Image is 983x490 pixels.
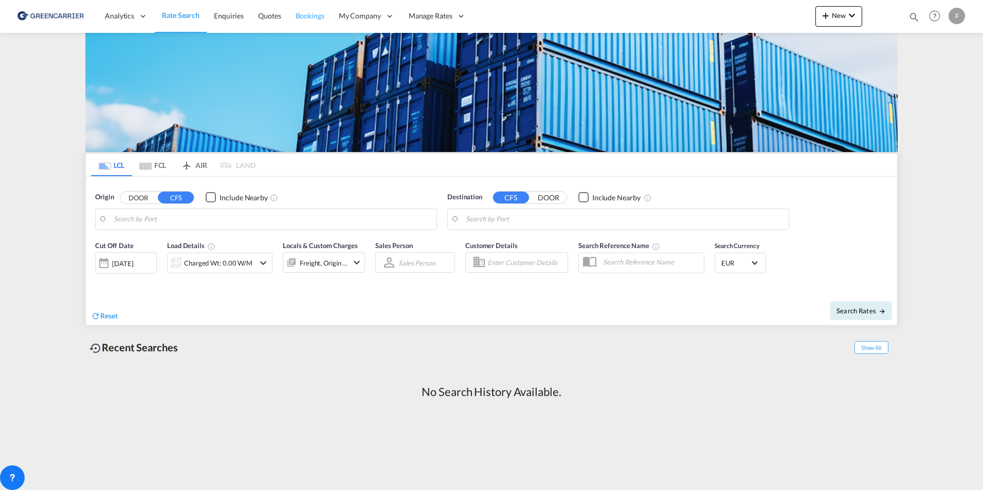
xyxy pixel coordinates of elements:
[465,241,517,250] span: Customer Details
[167,253,272,273] div: Charged Wt: 0.00 W/Micon-chevron-down
[487,255,565,270] input: Enter Customer Details
[220,193,268,203] div: Include Nearby
[949,8,965,24] div: F
[100,311,118,320] span: Reset
[846,9,858,22] md-icon: icon-chevron-down
[180,159,193,167] md-icon: icon-airplane
[493,192,529,203] button: CFS
[89,342,102,354] md-icon: icon-backup-restore
[854,341,888,354] span: Show All
[721,258,750,268] span: EUR
[95,252,157,274] div: [DATE]
[283,241,358,250] span: Locals & Custom Charges
[258,11,281,20] span: Quotes
[91,311,118,322] div: icon-refreshReset
[95,273,103,287] md-datepicker: Select
[207,242,215,251] md-icon: Chargeable Weight
[815,6,862,27] button: icon-plus 400-fgNewicon-chevron-down
[167,241,215,250] span: Load Details
[300,256,348,270] div: Freight Origin Destination
[114,212,431,227] input: Search by Port
[95,192,114,202] span: Origin
[720,255,760,270] md-select: Select Currency: € EUREuro
[120,192,156,203] button: DOOR
[836,307,886,315] span: Search Rates
[173,154,214,176] md-tab-item: AIR
[375,241,413,250] span: Sales Person
[879,308,886,315] md-icon: icon-arrow-right
[578,241,660,250] span: Search Reference Name
[339,11,381,21] span: My Company
[578,192,641,203] md-checkbox: Checkbox No Ink
[91,154,132,176] md-tab-item: LCL
[214,11,244,20] span: Enquiries
[926,7,949,26] div: Help
[820,11,858,20] span: New
[926,7,943,25] span: Help
[270,194,278,202] md-icon: Unchecked: Ignores neighbouring ports when fetching rates.Checked : Includes neighbouring ports w...
[132,154,173,176] md-tab-item: FCL
[422,384,561,400] div: No Search History Available.
[598,254,704,270] input: Search Reference Name
[397,255,436,270] md-select: Sales Person
[652,242,660,251] md-icon: Your search will be saved by the below given name
[91,154,256,176] md-pagination-wrapper: Use the left and right arrow keys to navigate between tabs
[644,194,652,202] md-icon: Unchecked: Ignores neighbouring ports when fetching rates.Checked : Includes neighbouring ports w...
[257,257,269,269] md-icon: icon-chevron-down
[105,11,134,21] span: Analytics
[158,192,194,203] button: CFS
[409,11,452,21] span: Manage Rates
[820,9,832,22] md-icon: icon-plus 400-fg
[447,192,482,202] span: Destination
[830,301,892,320] button: Search Ratesicon-arrow-right
[91,311,100,321] md-icon: icon-refresh
[531,192,567,203] button: DOOR
[206,192,268,203] md-checkbox: Checkbox No Ink
[15,5,85,28] img: 176147708aff11ef8735f72d97dca5a8.png
[85,336,182,359] div: Recent Searches
[466,212,784,227] input: Search by Port
[908,11,920,27] div: icon-magnify
[86,177,897,325] div: Origin DOOR CFS Checkbox No InkUnchecked: Ignores neighbouring ports when fetching rates.Checked ...
[162,11,199,20] span: Rate Search
[592,193,641,203] div: Include Nearby
[95,241,134,250] span: Cut Off Date
[296,11,324,20] span: Bookings
[351,256,363,269] md-icon: icon-chevron-down
[908,11,920,23] md-icon: icon-magnify
[184,256,252,270] div: Charged Wt: 0.00 W/M
[283,252,365,273] div: Freight Origin Destinationicon-chevron-down
[85,33,898,152] img: GreenCarrierFCL_LCL.png
[715,242,759,250] span: Search Currency
[112,259,133,268] div: [DATE]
